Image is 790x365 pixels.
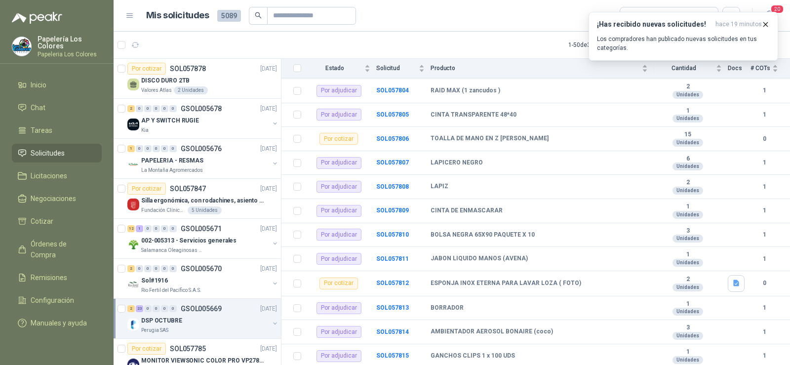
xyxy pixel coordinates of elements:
[144,265,152,272] div: 0
[12,76,102,94] a: Inicio
[376,207,409,214] a: SOL057809
[376,231,409,238] b: SOL057810
[376,255,409,262] a: SOL057811
[316,205,361,217] div: Por adjudicar
[376,87,409,94] a: SOL057804
[654,179,722,187] b: 2
[31,170,67,181] span: Licitaciones
[316,109,361,121] div: Por adjudicar
[431,352,515,360] b: GANCHOS CLIPS 1 x 100 UDS
[770,4,784,14] span: 20
[750,279,778,288] b: 0
[750,86,778,95] b: 1
[31,239,92,260] span: Órdenes de Compra
[376,159,409,166] b: SOL057807
[376,328,409,335] a: SOL057814
[750,327,778,337] b: 1
[170,345,206,352] p: SOL057785
[141,76,190,85] p: DISCO DURO 2TB
[12,121,102,140] a: Tareas
[31,272,67,283] span: Remisiones
[654,324,722,332] b: 3
[174,86,208,94] div: 2 Unidades
[181,265,222,272] p: GSOL005670
[31,102,45,113] span: Chat
[127,199,139,210] img: Company Logo
[316,229,361,241] div: Por adjudicar
[127,159,139,170] img: Company Logo
[127,143,279,174] a: 1 0 0 0 0 0 GSOL005676[DATE] Company LogoPAPELERIA - RESMASLa Montaña Agromercados
[750,351,778,361] b: 1
[672,115,703,122] div: Unidades
[114,59,281,99] a: Por cotizarSOL057878[DATE] DISCO DURO 2TBValores Atlas2 Unidades
[589,12,778,61] button: ¡Has recibido nuevas solicitudes!hace 19 minutos Los compradores han publicado nuevas solicitudes...
[141,326,168,334] p: Perugia SAS
[127,343,166,355] div: Por cotizar
[750,206,778,215] b: 1
[672,211,703,219] div: Unidades
[316,85,361,97] div: Por adjudicar
[431,135,549,143] b: TOALLA DE MANO EN Z [PERSON_NAME]
[127,279,139,290] img: Company Logo
[316,253,361,265] div: Por adjudicar
[431,328,553,336] b: AMBIENTADOR AEROSOL BONAIRE (coco)
[672,308,703,316] div: Unidades
[654,348,722,356] b: 1
[144,305,152,312] div: 0
[141,196,264,205] p: Silla ergonómica, con rodachines, asiento ajustable en altura, espaldar alto,
[672,332,703,340] div: Unidades
[431,304,464,312] b: BORRADOR
[127,225,135,232] div: 12
[568,37,632,53] div: 1 - 50 de 3284
[161,305,168,312] div: 0
[672,259,703,267] div: Unidades
[141,156,203,165] p: PAPELERIA - RESMAS
[376,280,409,286] a: SOL057812
[141,286,201,294] p: Rio Fertil del Pacífico S.A.S.
[141,246,203,254] p: Salamanca Oleaginosas SAS
[376,135,409,142] a: SOL057806
[376,352,409,359] a: SOL057815
[127,145,135,152] div: 1
[654,300,722,308] b: 1
[188,206,222,214] div: 5 Unidades
[31,148,65,159] span: Solicitudes
[153,305,160,312] div: 0
[136,305,143,312] div: 23
[12,12,62,24] img: Logo peakr
[12,37,31,56] img: Company Logo
[672,91,703,99] div: Unidades
[146,8,209,23] h1: Mis solicitudes
[141,126,149,134] p: Kia
[12,144,102,162] a: Solicitudes
[316,326,361,338] div: Por adjudicar
[181,145,222,152] p: GSOL005676
[260,64,277,74] p: [DATE]
[654,107,722,115] b: 1
[181,305,222,312] p: GSOL005669
[260,344,277,354] p: [DATE]
[136,145,143,152] div: 0
[169,145,177,152] div: 0
[181,105,222,112] p: GSOL005678
[38,36,102,49] p: Papelería Los Colores
[316,350,361,362] div: Por adjudicar
[141,276,168,285] p: Sol#1916
[161,225,168,232] div: 0
[161,265,168,272] div: 0
[654,131,722,139] b: 15
[127,319,139,330] img: Company Logo
[431,255,528,263] b: JABON LIQUIDO MANOS (AVENA)
[127,63,166,75] div: Por cotizar
[376,304,409,311] a: SOL057813
[114,179,281,219] a: Por cotizarSOL057847[DATE] Company LogoSilla ergonómica, con rodachines, asiento ajustable en alt...
[141,116,199,125] p: AP Y SWITCH RUGIE
[127,119,139,130] img: Company Logo
[672,284,703,291] div: Unidades
[672,162,703,170] div: Unidades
